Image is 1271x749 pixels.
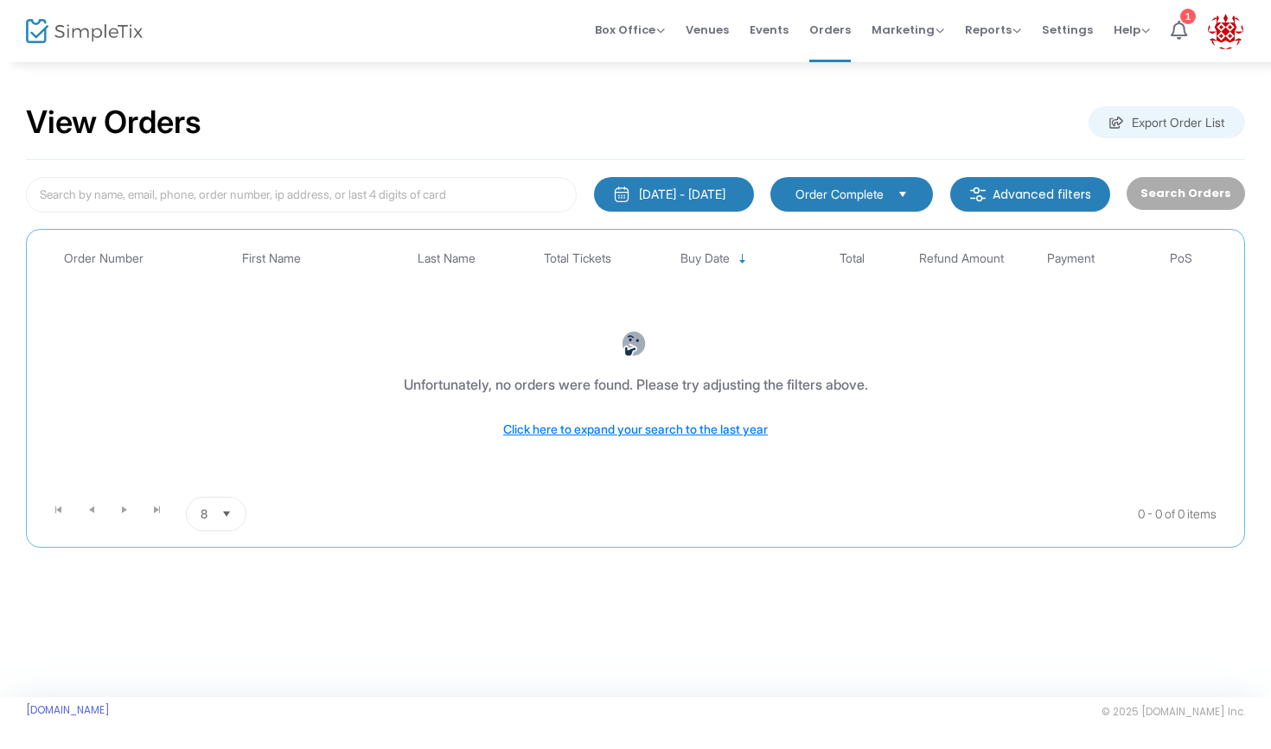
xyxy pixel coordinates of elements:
span: Order Number [64,251,144,266]
kendo-pager-info: 0 - 0 of 0 items [418,497,1217,531]
img: monthly [613,186,630,203]
th: Total Tickets [523,238,633,279]
a: [DOMAIN_NAME] [26,703,110,717]
span: Help [1114,22,1150,38]
button: Select [214,498,239,530]
div: 1 [1180,9,1196,24]
span: Order Complete [795,186,884,203]
span: 8 [201,505,208,523]
span: Payment [1047,251,1095,266]
span: Sortable [736,252,750,266]
span: Events [750,8,789,52]
button: Select [891,185,915,204]
span: Settings [1042,8,1093,52]
button: [DATE] - [DATE] [594,177,754,212]
th: Total [797,238,907,279]
span: PoS [1170,251,1192,266]
h2: View Orders [26,104,201,142]
div: Unfortunately, no orders were found. Please try adjusting the filters above. [404,374,868,395]
div: [DATE] - [DATE] [639,186,725,203]
span: Box Office [595,22,665,38]
input: Search by name, email, phone, order number, ip address, or last 4 digits of card [26,177,577,213]
span: Click here to expand your search to the last year [503,422,768,436]
img: filter [969,186,987,203]
span: Buy Date [680,251,730,266]
m-button: Advanced filters [950,177,1110,212]
span: Reports [965,22,1021,38]
span: Venues [686,8,729,52]
span: Marketing [872,22,944,38]
img: face-thinking.png [621,331,647,357]
span: Orders [809,8,851,52]
th: Refund Amount [907,238,1017,279]
span: Last Name [418,251,476,266]
span: First Name [242,251,301,266]
span: © 2025 [DOMAIN_NAME] Inc. [1102,705,1245,719]
div: Data table [35,238,1236,490]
